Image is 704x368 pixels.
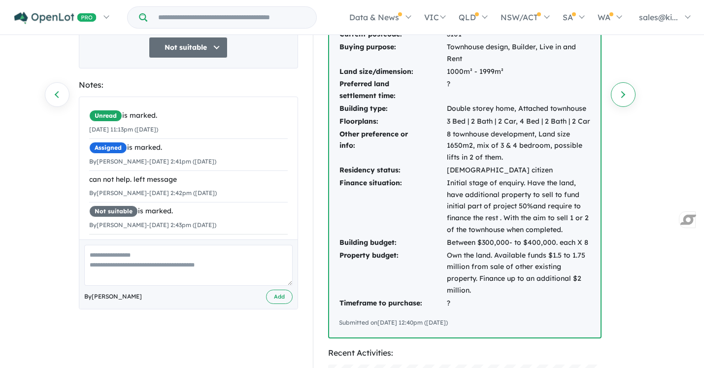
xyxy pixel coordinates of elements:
td: Finance situation: [339,177,446,236]
td: Residency status: [339,164,446,177]
input: Try estate name, suburb, builder or developer [149,7,314,28]
td: 1000m² - 1999m² [446,66,591,78]
button: Not suitable [149,37,228,58]
td: Building budget: [339,236,446,249]
span: By [PERSON_NAME] [84,292,142,301]
td: Between $300,000- to $400,000. each X 8 [446,236,591,249]
td: Own the land. Available funds $1.5 to 1.75 million from sale of other existing property. Finance ... [446,249,591,297]
td: Double storey home, Attached townhouse [446,102,591,115]
small: By [PERSON_NAME] - [DATE] 2:41pm ([DATE]) [89,158,216,165]
td: 8 townhouse development, Land size 1650m2, mix of 3 & 4 bedroom, possible lifts in 2 of them. [446,128,591,164]
div: Submitted on [DATE] 12:40pm ([DATE]) [339,318,591,328]
td: Townhouse design, Builder, Live in and Rent [446,41,591,66]
td: Timeframe to purchase: [339,297,446,310]
td: Buying purpose: [339,41,446,66]
img: Openlot PRO Logo White [14,12,97,24]
small: [DATE] 11:13pm ([DATE]) [89,126,158,133]
span: sales@ki... [639,12,678,22]
span: Unread [89,110,122,122]
td: Land size/dimension: [339,66,446,78]
small: By [PERSON_NAME] - [DATE] 2:42pm ([DATE]) [89,189,217,197]
td: Other preference or info: [339,128,446,164]
td: Preferred land settlement time: [339,78,446,102]
div: Notes: [79,78,298,92]
div: can not help. left message [89,174,288,186]
span: Assigned [89,142,127,154]
small: By [PERSON_NAME] - [DATE] 2:43pm ([DATE]) [89,221,216,229]
td: Property budget: [339,249,446,297]
td: Initial stage of enquiry. Have the land, have additional property to sell to fund initial part of... [446,177,591,236]
div: is marked. [89,142,288,154]
td: ? [446,78,591,102]
td: 3 Bed | 2 Bath | 2 Car, 4 Bed | 2 Bath | 2 Car [446,115,591,128]
td: [DEMOGRAPHIC_DATA] citizen [446,164,591,177]
button: Add [266,290,293,304]
div: is marked. [89,205,288,217]
div: is marked. [89,110,288,122]
td: ? [446,297,591,310]
td: Building type: [339,102,446,115]
div: Recent Activities: [328,346,602,360]
td: Floorplans: [339,115,446,128]
span: Not suitable [89,205,138,217]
